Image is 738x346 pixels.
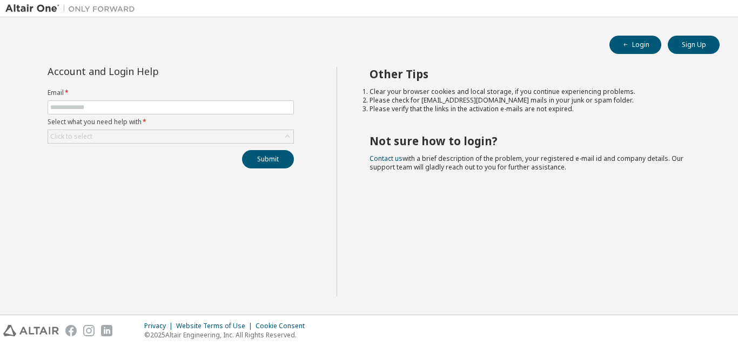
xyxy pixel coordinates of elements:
[370,134,701,148] h2: Not sure how to login?
[609,36,661,54] button: Login
[176,322,256,330] div: Website Terms of Use
[48,89,294,97] label: Email
[5,3,140,14] img: Altair One
[50,132,92,141] div: Click to select
[370,67,701,81] h2: Other Tips
[48,130,293,143] div: Click to select
[256,322,311,330] div: Cookie Consent
[370,105,701,113] li: Please verify that the links in the activation e-mails are not expired.
[144,322,176,330] div: Privacy
[370,154,683,172] span: with a brief description of the problem, your registered e-mail id and company details. Our suppo...
[242,150,294,168] button: Submit
[668,36,720,54] button: Sign Up
[144,330,311,340] p: © 2025 Altair Engineering, Inc. All Rights Reserved.
[48,118,294,126] label: Select what you need help with
[83,325,95,336] img: instagram.svg
[370,96,701,105] li: Please check for [EMAIL_ADDRESS][DOMAIN_NAME] mails in your junk or spam folder.
[370,87,701,96] li: Clear your browser cookies and local storage, if you continue experiencing problems.
[65,325,77,336] img: facebook.svg
[101,325,112,336] img: linkedin.svg
[3,325,59,336] img: altair_logo.svg
[370,154,402,163] a: Contact us
[48,67,245,76] div: Account and Login Help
